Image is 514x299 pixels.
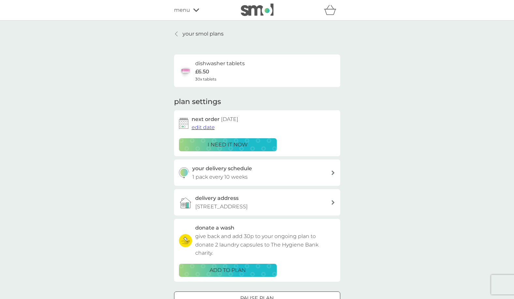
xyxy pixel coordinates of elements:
span: menu [174,6,190,14]
h3: donate a wash [195,224,234,232]
h2: next order [192,115,238,124]
a: your smol plans [174,30,224,38]
button: your delivery schedule1 pack every 10 weeks [174,159,340,186]
img: smol [241,4,273,16]
span: edit date [192,124,215,130]
button: edit date [192,123,215,132]
p: 1 pack every 10 weeks [192,173,248,181]
p: give back and add 30p to your ongoing plan to donate 2 laundry capsules to The Hygiene Bank charity. [195,232,335,257]
span: [DATE] [221,116,238,122]
p: £6.50 [195,67,209,76]
h3: delivery address [195,194,239,202]
button: ADD TO PLAN [179,264,277,277]
p: [STREET_ADDRESS] [195,202,248,211]
h6: dishwasher tablets [195,59,245,68]
a: delivery address[STREET_ADDRESS] [174,189,340,216]
p: ADD TO PLAN [210,266,246,275]
p: your smol plans [183,30,224,38]
h3: your delivery schedule [192,164,252,173]
div: basket [324,4,340,17]
p: i need it now [208,141,248,149]
button: i need it now [179,138,277,151]
img: dishwasher tablets [179,64,192,77]
span: 30x tablets [195,76,216,82]
h2: plan settings [174,97,221,107]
